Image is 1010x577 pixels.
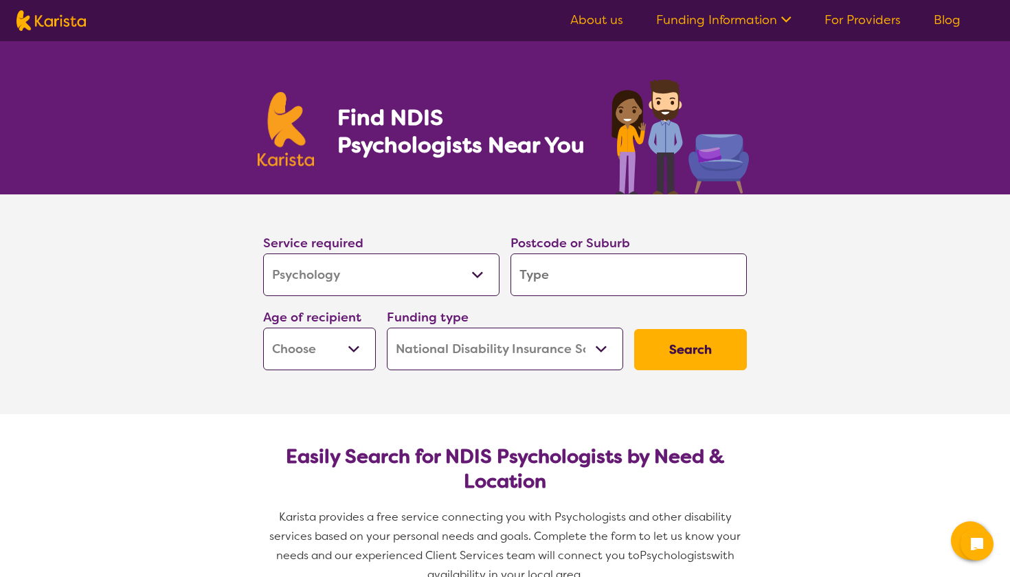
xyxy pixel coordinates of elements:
h1: Find NDIS Psychologists Near You [337,104,592,159]
img: Karista logo [16,10,86,31]
img: Karista logo [258,92,314,166]
input: Type [510,253,747,296]
button: Channel Menu [951,521,989,560]
a: Funding Information [656,12,792,28]
label: Age of recipient [263,309,361,326]
button: Search [634,329,747,370]
label: Funding type [387,309,469,326]
a: Blog [934,12,961,28]
a: About us [570,12,623,28]
img: psychology [607,74,752,194]
span: Karista provides a free service connecting you with Psychologists and other disability services b... [269,510,743,563]
a: For Providers [824,12,901,28]
label: Service required [263,235,363,251]
h2: Easily Search for NDIS Psychologists by Need & Location [274,444,736,494]
label: Postcode or Suburb [510,235,630,251]
span: Psychologists [640,548,711,563]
